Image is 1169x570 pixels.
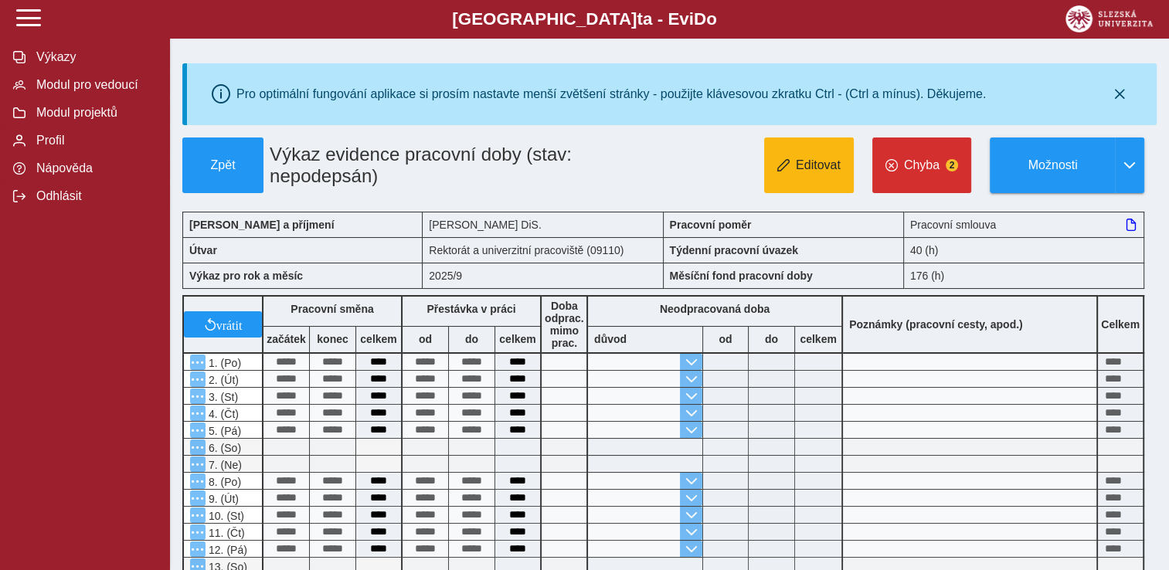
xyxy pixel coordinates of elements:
[32,161,157,175] span: Nápověda
[423,237,663,263] div: Rektorát a univerzitní pracoviště (09110)
[190,473,206,489] button: Menu
[263,333,309,345] b: začátek
[670,219,752,231] b: Pracovní poměr
[1101,318,1140,331] b: Celkem
[449,333,494,345] b: do
[190,541,206,557] button: Menu
[189,158,257,172] span: Zpět
[184,311,262,338] button: vrátit
[206,357,241,369] span: 1. (Po)
[32,50,157,64] span: Výkazy
[291,303,373,315] b: Pracovní směna
[46,9,1123,29] b: [GEOGRAPHIC_DATA] a - Evi
[190,388,206,404] button: Menu
[403,333,448,345] b: od
[263,137,588,193] h1: Výkaz evidence pracovní doby (stav: nepodepsán)
[182,137,263,193] button: Zpět
[310,333,355,345] b: konec
[206,510,244,522] span: 10. (St)
[206,391,238,403] span: 3. (St)
[216,318,243,331] span: vrátit
[423,212,663,237] div: [PERSON_NAME] DiS.
[764,137,854,193] button: Editovat
[670,270,813,282] b: Měsíční fond pracovní doby
[189,270,303,282] b: Výkaz pro rok a měsíc
[904,237,1144,263] div: 40 (h)
[32,189,157,203] span: Odhlásit
[1065,5,1153,32] img: logo_web_su.png
[206,442,241,454] span: 6. (So)
[189,219,334,231] b: [PERSON_NAME] a příjmení
[236,87,986,101] div: Pro optimální fungování aplikace si prosím nastavte menší zvětšení stránky - použijte klávesovou ...
[706,9,717,29] span: o
[872,137,971,193] button: Chyba2
[206,544,247,556] span: 12. (Pá)
[190,490,206,506] button: Menu
[190,422,206,438] button: Menu
[703,333,748,345] b: od
[796,158,841,172] span: Editovat
[904,263,1144,289] div: 176 (h)
[32,106,157,120] span: Modul projektů
[670,244,799,256] b: Týdenní pracovní úvazek
[594,333,627,345] b: důvod
[356,333,401,345] b: celkem
[694,9,706,29] span: D
[946,159,958,171] span: 2
[904,158,940,172] span: Chyba
[190,524,206,540] button: Menu
[206,425,241,437] span: 5. (Pá)
[189,244,217,256] b: Útvar
[190,439,206,455] button: Menu
[206,527,245,539] span: 11. (Čt)
[190,456,206,472] button: Menu
[843,318,1029,331] b: Poznámky (pracovní cesty, apod.)
[190,405,206,421] button: Menu
[206,476,241,488] span: 8. (Po)
[190,355,206,370] button: Menu
[190,372,206,387] button: Menu
[749,333,794,345] b: do
[206,493,239,505] span: 9. (Út)
[660,303,770,315] b: Neodpracovaná doba
[637,9,642,29] span: t
[32,134,157,148] span: Profil
[495,333,540,345] b: celkem
[190,507,206,523] button: Menu
[1003,158,1103,172] span: Možnosti
[206,374,239,386] span: 2. (Út)
[426,303,515,315] b: Přestávka v práci
[904,212,1144,237] div: Pracovní smlouva
[545,300,584,349] b: Doba odprac. mimo prac.
[423,263,663,289] div: 2025/9
[206,408,239,420] span: 4. (Čt)
[990,137,1115,193] button: Možnosti
[206,459,242,471] span: 7. (Ne)
[795,333,841,345] b: celkem
[32,78,157,92] span: Modul pro vedoucí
